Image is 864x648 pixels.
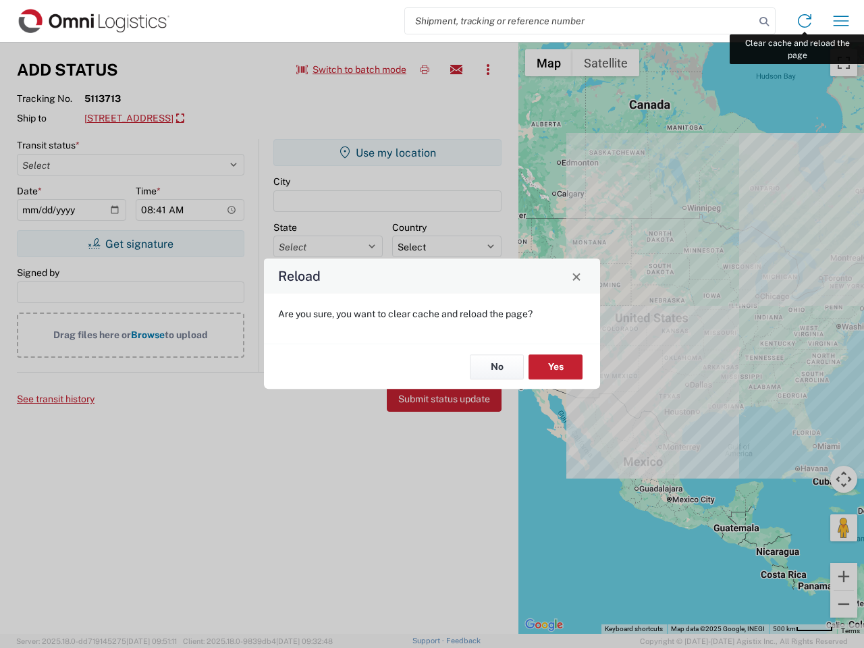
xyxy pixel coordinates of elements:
button: No [470,354,524,379]
button: Close [567,267,586,286]
p: Are you sure, you want to clear cache and reload the page? [278,308,586,320]
input: Shipment, tracking or reference number [405,8,755,34]
button: Yes [529,354,583,379]
h4: Reload [278,267,321,286]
